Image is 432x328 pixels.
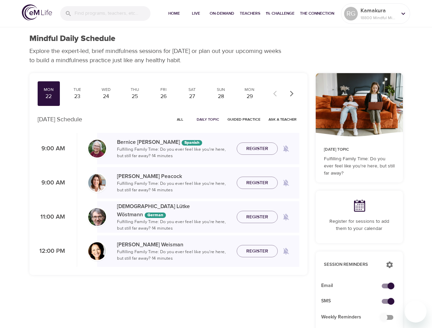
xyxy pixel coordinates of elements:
[212,87,230,93] div: Sun
[237,211,278,223] button: Register
[246,179,268,187] span: Register
[227,116,260,123] span: Guided Practice
[197,116,219,123] span: Daily Topic
[278,175,294,191] span: Remind me when a class goes live every Monday at 9:00 AM
[246,145,268,153] span: Register
[126,93,143,100] div: 25
[237,177,278,189] button: Register
[155,87,172,93] div: Fri
[324,147,395,153] p: [DATE] Topic
[361,6,397,15] p: Kamakura
[166,10,182,17] span: Home
[117,172,231,180] p: [PERSON_NAME] Peacock
[88,174,106,192] img: Susan_Peacock-min.jpg
[97,87,115,93] div: Wed
[212,93,230,100] div: 28
[38,213,65,222] p: 11:00 AM
[38,247,65,256] p: 12:00 PM
[246,247,268,256] span: Register
[278,243,294,259] span: Remind me when a class goes live every Monday at 12:00 PM
[269,116,297,123] span: Ask a Teacher
[246,213,268,221] span: Register
[145,213,166,218] div: The episodes in this programs will be in German
[237,245,278,258] button: Register
[405,301,427,323] iframe: Button to launch messaging window
[126,87,143,93] div: Thu
[321,282,387,289] span: Email
[69,87,86,93] div: Tue
[117,219,231,232] p: Fulfilling Family Time: Do you ever feel like you're here, but still far away? · 14 minutes
[324,261,379,268] p: Session Reminders
[169,114,191,125] button: All
[266,114,299,125] button: Ask a Teacher
[278,209,294,225] span: Remind me when a class goes live every Monday at 11:00 AM
[194,114,222,125] button: Daily Topic
[117,241,231,249] p: [PERSON_NAME] Weisman
[225,114,263,125] button: Guided Practice
[321,298,387,305] span: SMS
[324,218,395,232] p: Register for sessions to add them to your calendar
[88,140,106,158] img: Bernice_Moore_min.jpg
[321,314,387,321] span: Weekly Reminders
[278,140,294,157] span: Remind me when a class goes live every Monday at 9:00 AM
[22,4,52,20] img: logo
[361,15,397,21] p: 18800 Mindful Minutes
[117,146,231,160] p: Fulfilling Family Time: Do you ever feel like you're here, but still far away? · 14 minutes
[344,7,358,20] div: RG
[38,178,65,188] p: 9:00 AM
[237,142,278,155] button: Register
[75,6,150,21] input: Find programs, teachers, etc...
[29,34,115,44] h1: Mindful Daily Schedule
[117,180,231,194] p: Fulfilling Family Time: Do you ever feel like you're here, but still far away? · 14 minutes
[117,202,231,219] p: [DEMOGRAPHIC_DATA] Lütke Wöstmann
[241,93,258,100] div: 29
[40,87,57,93] div: Mon
[88,242,106,260] img: Laurie_Weisman-min.jpg
[155,93,172,100] div: 26
[172,116,188,123] span: All
[38,144,65,153] p: 9:00 AM
[184,87,201,93] div: Sat
[40,93,57,100] div: 22
[88,208,106,226] img: Christian%20L%C3%BCtke%20W%C3%B6stmann.png
[300,10,334,17] span: The Connection
[188,10,204,17] span: Live
[69,93,86,100] div: 23
[117,138,231,146] p: Bernice [PERSON_NAME]
[184,93,201,100] div: 27
[324,155,395,177] p: Fulfilling Family Time: Do you ever feel like you're here, but still far away?
[210,10,234,17] span: On-Demand
[182,140,202,146] div: The episodes in this programs will be in Spanish
[240,10,260,17] span: Teachers
[97,93,115,100] div: 24
[241,87,258,93] div: Mon
[266,10,294,17] span: 1% Challenge
[117,249,231,262] p: Fulfilling Family Time: Do you ever feel like you're here, but still far away? · 14 minutes
[29,46,286,65] p: Explore the expert-led, brief mindfulness sessions for [DATE] or plan out your upcoming weeks to ...
[38,115,82,124] p: [DATE] Schedule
